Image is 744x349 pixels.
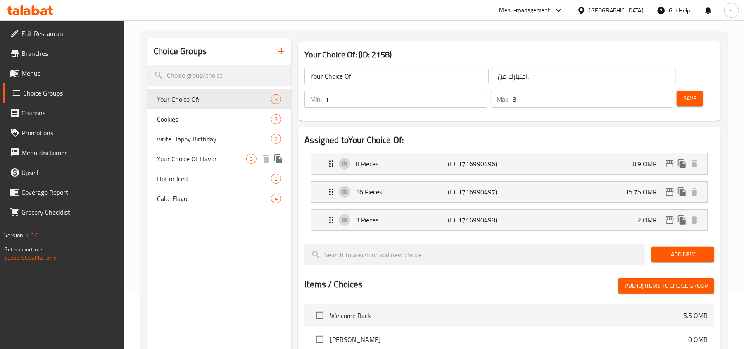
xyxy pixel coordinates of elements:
a: Coupons [3,103,124,123]
div: Menu-management [499,5,550,15]
p: 8 Pieces [356,159,448,169]
span: [PERSON_NAME] [330,335,688,344]
span: 4 [271,195,281,203]
h2: Items / Choices [304,278,362,291]
h2: Assigned to Your Choice Of: [304,134,714,146]
h2: Choice Groups [154,45,207,57]
span: Grocery Checklist [21,207,118,217]
button: Add New [651,247,714,262]
span: Add (0) items to choice group [625,281,708,291]
span: s [730,6,733,15]
button: delete [688,158,701,170]
button: edit [663,214,676,226]
a: Menu disclaimer [3,143,124,163]
span: Select choice [311,307,328,324]
button: duplicate [676,214,688,226]
button: edit [663,186,676,198]
div: Choices [246,154,257,164]
span: Save [683,93,696,104]
span: Choice Groups [23,88,118,98]
a: Branches [3,43,124,63]
span: Promotions [21,128,118,138]
p: 15.75 OMR [625,187,663,197]
li: Expand [304,178,714,206]
span: 1.0.0 [26,230,38,241]
p: 0 OMR [688,335,708,344]
span: Cake Flavor [157,194,271,203]
div: Choices [271,94,281,104]
a: Grocery Checklist [3,202,124,222]
button: delete [688,214,701,226]
a: Edit Restaurant [3,24,124,43]
li: Expand [304,206,714,234]
a: Coverage Report [3,182,124,202]
span: Your Choice Of: [157,94,271,104]
span: write Happy Birthday : [157,134,271,144]
span: Get support on: [4,244,42,255]
button: duplicate [676,158,688,170]
span: Branches [21,48,118,58]
button: Save [677,91,703,106]
p: (ID: 1716990497) [448,187,510,197]
div: Cake Flavor4 [147,189,291,208]
p: 2 OMR [637,215,663,225]
div: Choices [271,134,281,144]
a: Support.OpsPlatform [4,252,57,263]
div: Choices [271,114,281,124]
p: 5.5 OMR [683,311,708,320]
p: 16 Pieces [356,187,448,197]
span: Upsell [21,167,118,177]
a: Menus [3,63,124,83]
button: duplicate [676,186,688,198]
button: Add (0) items to choice group [618,278,714,294]
span: Menu disclaimer [21,148,118,158]
a: Upsell [3,163,124,182]
span: Hot or Iced [157,174,271,184]
span: 3 [271,115,281,123]
div: Your Choice Of Flavor3deleteduplicate [147,149,291,169]
p: (ID: 1716990498) [448,215,510,225]
li: Expand [304,150,714,178]
h3: Your Choice Of: (ID: 2158) [304,48,714,61]
button: delete [260,153,272,165]
div: Cookies3 [147,109,291,129]
p: 8.9 OMR [632,159,663,169]
span: Coverage Report [21,187,118,197]
span: Menus [21,68,118,78]
span: Cookies [157,114,271,124]
div: Your Choice Of:3 [147,89,291,109]
span: Welcome Back [330,311,683,320]
span: Coupons [21,108,118,118]
div: Choices [271,194,281,203]
div: Expand [311,182,707,202]
span: 2 [271,175,281,183]
button: duplicate [272,153,285,165]
span: 3 [271,96,281,103]
div: write Happy Birthday :2 [147,129,291,149]
input: search [304,244,645,265]
button: edit [663,158,676,170]
a: Promotions [3,123,124,143]
span: Edit Restaurant [21,29,118,38]
a: Choice Groups [3,83,124,103]
div: Expand [311,153,707,174]
span: Select choice [311,331,328,348]
input: search [147,65,291,86]
span: Version: [4,230,24,241]
p: Min: [310,94,322,104]
button: delete [688,186,701,198]
span: 3 [247,155,256,163]
p: 3 Pieces [356,215,448,225]
p: (ID: 1716990496) [448,159,510,169]
p: Max: [497,94,509,104]
div: Expand [311,210,707,230]
span: 2 [271,135,281,143]
div: [GEOGRAPHIC_DATA] [589,6,644,15]
div: Hot or Iced2 [147,169,291,189]
span: Your Choice Of Flavor [157,154,246,164]
span: Add New [658,249,708,260]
